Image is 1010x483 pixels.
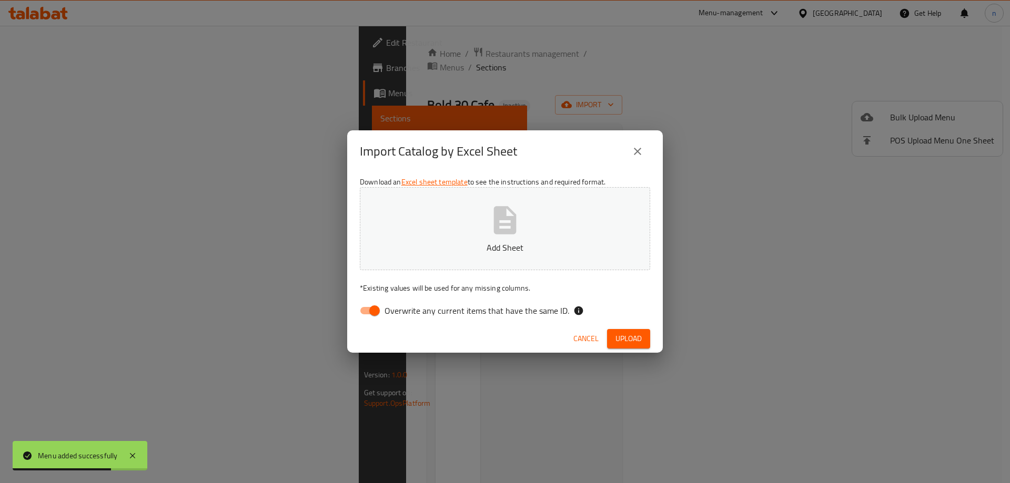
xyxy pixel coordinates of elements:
[360,187,650,270] button: Add Sheet
[401,175,468,189] a: Excel sheet template
[360,143,517,160] h2: Import Catalog by Excel Sheet
[38,450,118,461] div: Menu added successfully
[360,283,650,293] p: Existing values will be used for any missing columns.
[607,329,650,348] button: Upload
[569,329,603,348] button: Cancel
[625,139,650,164] button: close
[347,172,663,325] div: Download an to see the instructions and required format.
[376,241,634,254] p: Add Sheet
[385,304,569,317] span: Overwrite any current items that have the same ID.
[573,305,584,316] svg: If the overwrite option isn't selected, then the items that match an existing ID will be ignored ...
[615,332,642,345] span: Upload
[573,332,599,345] span: Cancel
